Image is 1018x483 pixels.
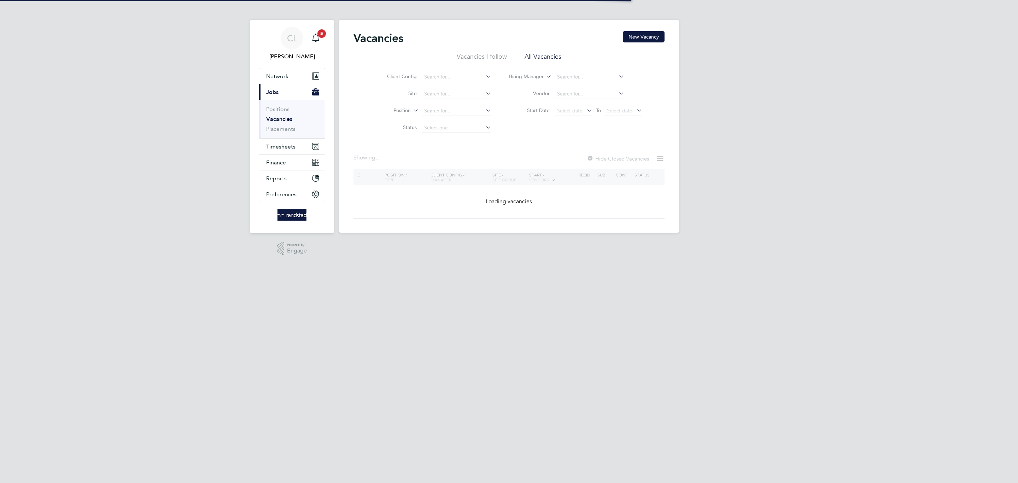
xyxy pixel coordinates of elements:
span: 5 [317,29,326,38]
span: Charlotte Lockeridge [259,52,325,61]
button: Jobs [259,84,325,100]
button: Preferences [259,186,325,202]
h2: Vacancies [353,31,403,45]
button: Network [259,68,325,84]
a: Vacancies [266,116,292,122]
label: Position [370,107,411,114]
li: All Vacancies [525,52,561,65]
div: Jobs [259,100,325,138]
input: Search for... [422,72,491,82]
span: To [594,106,603,115]
label: Hiring Manager [503,73,544,80]
input: Select one [422,123,491,133]
input: Search for... [422,106,491,116]
span: Network [266,73,288,80]
input: Search for... [555,89,624,99]
button: Timesheets [259,139,325,154]
label: Client Config [376,73,417,80]
input: Search for... [422,89,491,99]
a: Positions [266,106,289,112]
li: Vacancies I follow [457,52,507,65]
label: Start Date [509,107,550,114]
a: 5 [309,27,323,50]
span: CL [287,34,297,43]
a: Placements [266,126,296,132]
span: Powered by [287,242,307,248]
span: ... [375,154,380,161]
button: New Vacancy [623,31,665,42]
span: Engage [287,248,307,254]
span: Reports [266,175,287,182]
img: randstad-logo-retina.png [277,209,307,221]
a: Powered byEngage [277,242,307,255]
button: Reports [259,170,325,186]
button: Finance [259,155,325,170]
label: Vendor [509,90,550,97]
span: Select date [557,107,583,114]
a: CL[PERSON_NAME] [259,27,325,61]
a: Go to home page [259,209,325,221]
label: Site [376,90,417,97]
span: Timesheets [266,143,296,150]
span: Preferences [266,191,297,198]
span: Finance [266,159,286,166]
div: Showing [353,154,381,162]
span: Jobs [266,89,279,95]
input: Search for... [555,72,624,82]
label: Status [376,124,417,130]
span: Select date [607,107,632,114]
label: Hide Closed Vacancies [587,155,649,162]
nav: Main navigation [250,20,334,233]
